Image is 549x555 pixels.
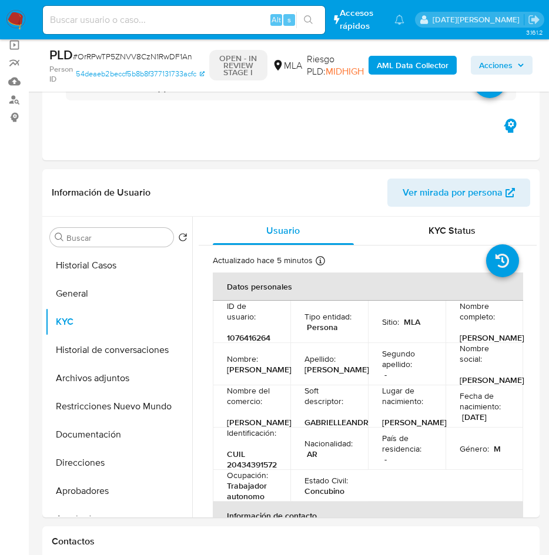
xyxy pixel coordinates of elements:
button: Direcciones [45,449,192,477]
p: OPEN - IN REVIEW STAGE I [209,50,268,80]
p: [PERSON_NAME] [460,375,524,385]
button: Historial de conversaciones [45,336,192,364]
p: Segundo apellido : [382,348,431,369]
p: Género : [460,443,489,454]
p: Lugar de nacimiento : [382,385,431,406]
span: Usuario [266,224,300,237]
p: [DATE] [462,412,487,422]
p: Nombre : [227,354,258,364]
p: Identificación : [227,428,276,438]
button: General [45,280,192,308]
p: Tipo entidad : [304,311,352,322]
span: Alt [272,14,281,25]
a: Salir [528,14,540,26]
p: Soft descriptor : [304,385,354,406]
p: Fecha de nacimiento : [460,391,509,412]
p: ID de usuario : [227,301,276,322]
p: lucia.neglia@mercadolibre.com [433,14,524,25]
button: Aprobadores [45,477,192,505]
p: [PERSON_NAME] [227,417,292,428]
p: CUIL 20434391572 [227,449,277,470]
b: Person ID [49,64,73,85]
button: Buscar [55,233,64,242]
span: Riesgo PLD: [307,53,364,78]
b: AML Data Collector [377,56,448,75]
span: MIDHIGH [326,65,364,78]
button: KYC [45,308,192,336]
div: MLA [272,59,302,72]
p: 1076416264 [227,332,270,343]
p: Nombre completo : [460,301,509,322]
h1: Contactos [52,536,530,547]
input: Buscar usuario o caso... [43,12,325,28]
p: Persona [307,322,338,332]
p: [PERSON_NAME] [460,332,524,343]
p: Sitio : [382,317,399,327]
h3: AUTOMATIC (1) [95,80,167,93]
button: Ver mirada por persona [387,179,530,207]
p: Nombre del comercio : [227,385,276,406]
p: Actualizado hace 5 minutos [213,255,313,266]
p: País de residencia : [382,433,431,454]
p: Concubino [304,486,344,496]
p: - [384,454,387,465]
span: Acciones [479,56,513,75]
button: Volver al orden por defecto [178,233,188,245]
p: Nombre social : [460,343,509,364]
th: Datos personales [213,273,523,301]
span: Accesos rápidos [340,7,383,32]
p: MLA [404,317,420,327]
p: - [384,369,387,380]
a: 54deaeb2beccf5b8b8f377131733acfc [76,64,204,85]
button: Historial Casos [45,251,192,280]
button: AML Data Collector [369,56,457,75]
p: Trabajador autonomo [227,480,272,502]
span: 3.161.2 [526,28,543,37]
span: # OrRPwTP5ZNVV8CzN1RwDF1An [73,51,192,62]
p: M [494,443,501,454]
span: s [287,14,291,25]
p: [PERSON_NAME] [382,417,447,428]
p: Ocupación : [227,470,268,480]
th: Información de contacto [213,502,523,530]
p: GABRIELLEANDR [304,417,369,428]
button: search-icon [296,12,320,28]
button: Documentación [45,421,192,449]
button: Aprobados [45,505,192,533]
h1: Información de Usuario [52,187,150,199]
button: Acciones [471,56,533,75]
p: Apellido : [304,354,336,364]
p: Nacionalidad : [304,438,353,449]
p: Estado Civil : [304,475,348,486]
span: Ver mirada por persona [403,179,503,207]
button: Archivos adjuntos [45,364,192,392]
a: Notificaciones [394,15,404,25]
p: [PERSON_NAME] [227,364,292,375]
button: Restricciones Nuevo Mundo [45,392,192,421]
p: AR [307,449,317,459]
p: [PERSON_NAME] [304,364,369,375]
input: Buscar [66,233,169,243]
b: PLD [49,45,73,64]
span: KYC Status [429,224,476,237]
